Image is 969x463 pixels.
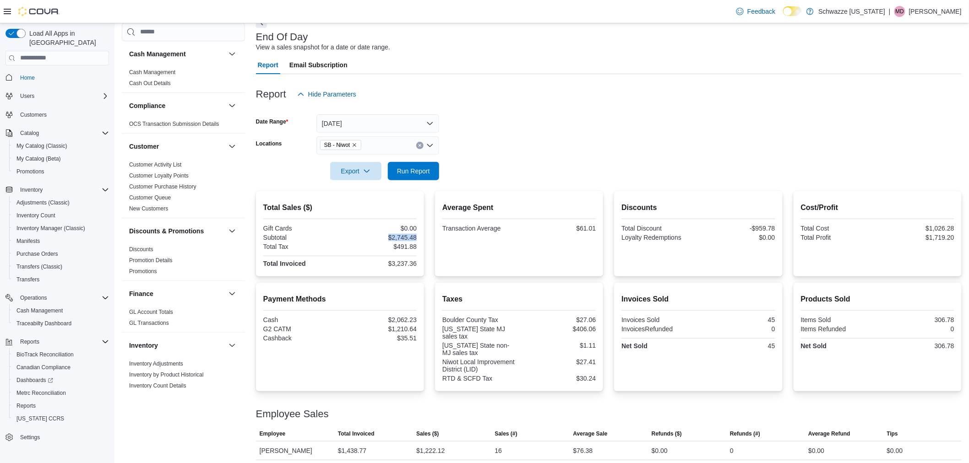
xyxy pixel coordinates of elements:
[129,226,225,236] button: Discounts & Promotions
[9,412,113,425] button: [US_STATE] CCRS
[442,294,596,305] h2: Taxes
[227,226,238,237] button: Discounts & Promotions
[324,140,350,150] span: SB - Niwot
[879,316,954,323] div: 306.78
[129,205,168,212] a: New Customers
[442,358,517,373] div: Niwot Local Improvement District (LID)
[129,309,173,315] a: GL Account Totals
[16,225,85,232] span: Inventory Manager (Classic)
[16,128,43,139] button: Catalog
[9,152,113,165] button: My Catalog (Beta)
[652,430,682,437] span: Refunds ($)
[9,399,113,412] button: Reports
[16,212,55,219] span: Inventory Count
[129,361,183,367] a: Inventory Adjustments
[16,142,67,150] span: My Catalog (Classic)
[442,342,517,356] div: [US_STATE] State non-MJ sales tax
[129,289,225,298] button: Finance
[416,445,445,456] div: $1,222.12
[13,388,109,398] span: Metrc Reconciliation
[129,101,225,110] button: Compliance
[388,162,439,180] button: Run Report
[521,375,596,382] div: $30.24
[13,223,89,234] a: Inventory Manager (Classic)
[129,289,153,298] h3: Finance
[16,199,70,206] span: Adjustments (Classic)
[13,400,109,411] span: Reports
[16,377,53,384] span: Dashboards
[16,109,50,120] a: Customers
[896,6,904,17] span: MD
[801,225,876,232] div: Total Cost
[13,362,74,373] a: Canadian Compliance
[13,318,109,329] span: Traceabilty Dashboard
[621,225,697,232] div: Total Discount
[13,375,57,386] a: Dashboards
[16,128,109,139] span: Catalog
[13,400,39,411] a: Reports
[129,142,159,151] h3: Customer
[16,336,43,347] button: Reports
[13,153,65,164] a: My Catalog (Beta)
[9,273,113,286] button: Transfers
[129,319,169,327] span: GL Transactions
[16,292,109,303] span: Operations
[13,248,109,259] span: Purchase Orders
[9,140,113,152] button: My Catalog (Classic)
[129,120,219,128] span: OCS Transaction Submission Details
[700,325,775,333] div: 0
[129,194,171,201] a: Customer Queue
[256,441,334,460] div: [PERSON_NAME]
[416,142,424,149] button: Clear input
[256,118,289,125] label: Date Range
[887,445,903,456] div: $0.00
[13,274,109,285] span: Transfers
[13,166,48,177] a: Promotions
[129,226,204,236] h3: Discounts & Promotions
[2,127,113,140] button: Catalog
[122,159,245,218] div: Customer
[316,114,439,133] button: [DATE]
[442,202,596,213] h2: Average Spent
[621,234,697,241] div: Loyalty Redemptions
[16,415,64,422] span: [US_STATE] CCRS
[887,430,898,437] span: Tips
[129,49,186,59] h3: Cash Management
[129,183,196,190] a: Customer Purchase History
[16,72,38,83] a: Home
[2,71,113,84] button: Home
[227,100,238,111] button: Compliance
[129,80,171,87] span: Cash Out Details
[342,325,417,333] div: $1,210.64
[16,250,58,258] span: Purchase Orders
[521,325,596,333] div: $406.06
[129,341,158,350] h3: Inventory
[9,165,113,178] button: Promotions
[342,243,417,250] div: $491.88
[426,142,434,149] button: Open list of options
[879,234,954,241] div: $1,719.20
[621,325,697,333] div: InvoicesRefunded
[730,445,734,456] div: 0
[256,32,308,43] h3: End Of Day
[808,430,850,437] span: Average Refund
[13,388,70,398] a: Metrc Reconciliation
[442,316,517,323] div: Boulder County Tax
[442,375,517,382] div: RTD & SCFD Tax
[129,69,175,76] span: Cash Management
[263,260,306,267] strong: Total Invoiced
[9,387,113,399] button: Metrc Reconciliation
[13,413,109,424] span: Washington CCRS
[9,196,113,209] button: Adjustments (Classic)
[700,342,775,350] div: 45
[13,261,66,272] a: Transfers (Classic)
[256,140,282,147] label: Locations
[16,364,71,371] span: Canadian Compliance
[308,90,356,99] span: Hide Parameters
[263,234,338,241] div: Subtotal
[495,430,517,437] span: Sales (#)
[16,402,36,409] span: Reports
[495,445,502,456] div: 16
[342,316,417,323] div: $2,062.23
[342,225,417,232] div: $0.00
